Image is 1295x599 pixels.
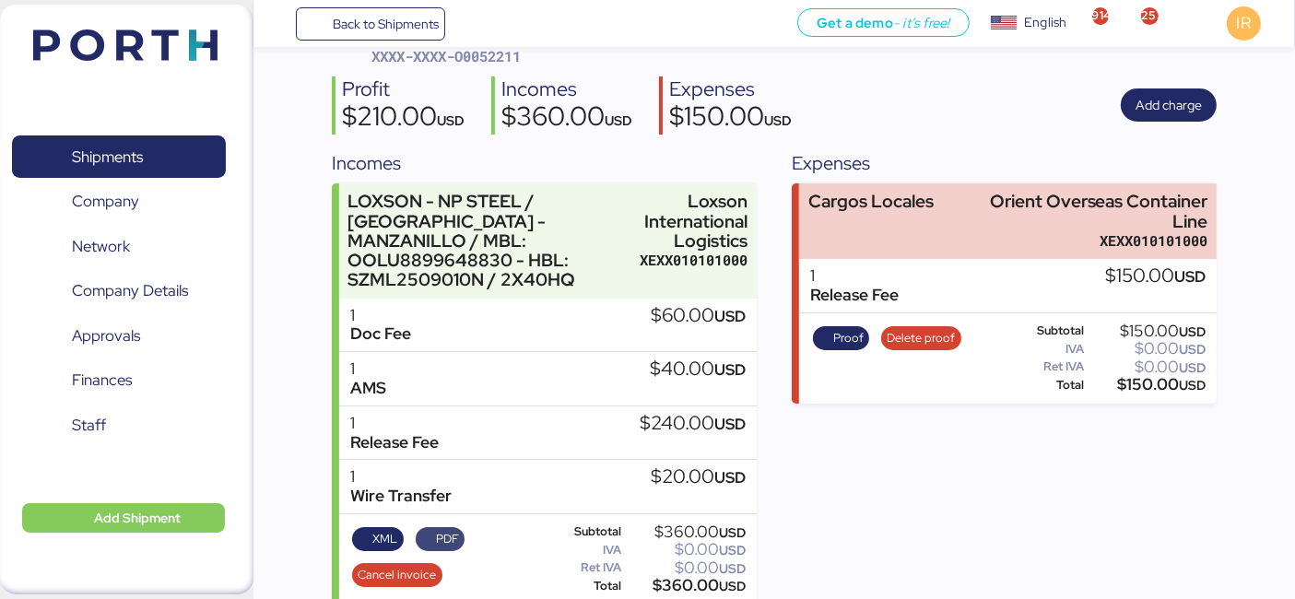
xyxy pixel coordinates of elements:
[72,412,106,439] span: Staff
[714,359,746,380] span: USD
[501,103,632,135] div: $360.00
[296,7,446,41] a: Back to Shipments
[72,277,188,304] span: Company Details
[1007,343,1084,356] div: IVA
[1179,377,1206,393] span: USD
[350,467,452,487] div: 1
[1136,94,1202,116] span: Add charge
[437,112,465,129] span: USD
[352,527,404,551] button: XML
[547,561,621,574] div: Ret IVA
[881,326,961,350] button: Delete proof
[350,379,386,398] div: AMS
[714,306,746,326] span: USD
[651,467,746,487] div: $20.00
[968,192,1207,230] div: Orient Overseas Container Line
[719,578,746,594] span: USD
[350,324,411,344] div: Doc Fee
[808,192,934,211] div: Cargos Locales
[605,112,632,129] span: USD
[640,251,748,270] div: XEXX010101000
[547,544,621,557] div: IVA
[416,527,465,551] button: PDF
[94,507,181,529] span: Add Shipment
[359,565,437,585] span: Cancel invoice
[1088,360,1207,374] div: $0.00
[371,47,521,65] span: XXXX-XXXX-O0052211
[12,135,226,178] a: Shipments
[1007,379,1084,392] div: Total
[1237,11,1251,35] span: IR
[669,103,792,135] div: $150.00
[342,103,465,135] div: $210.00
[547,580,621,593] div: Total
[12,359,226,402] a: Finances
[342,76,465,103] div: Profit
[625,579,746,593] div: $360.00
[547,525,621,538] div: Subtotal
[72,233,130,260] span: Network
[436,529,459,549] span: PDF
[625,561,746,575] div: $0.00
[1088,378,1207,392] div: $150.00
[888,328,956,348] span: Delete proof
[651,306,746,326] div: $60.00
[792,149,1217,177] div: Expenses
[1007,360,1084,373] div: Ret IVA
[640,192,748,250] div: Loxson International Logistics
[764,112,792,129] span: USD
[714,414,746,434] span: USD
[719,560,746,577] span: USD
[1088,342,1207,356] div: $0.00
[350,359,386,379] div: 1
[12,270,226,312] a: Company Details
[333,13,439,35] span: Back to Shipments
[12,404,226,446] a: Staff
[650,359,746,380] div: $40.00
[625,525,746,539] div: $360.00
[1121,88,1217,122] button: Add charge
[350,487,452,506] div: Wire Transfer
[640,414,746,434] div: $240.00
[1088,324,1207,338] div: $150.00
[719,542,746,558] span: USD
[72,144,143,170] span: Shipments
[1174,266,1206,287] span: USD
[12,314,226,357] a: Approvals
[72,323,140,349] span: Approvals
[833,328,864,348] span: Proof
[347,192,630,289] div: LOXSON - NP STEEL / [GEOGRAPHIC_DATA] - MANZANILLO / MBL: OOLU8899648830 - HBL: SZML2509010N / 2X...
[669,76,792,103] div: Expenses
[352,563,442,587] button: Cancel invoice
[714,467,746,487] span: USD
[350,414,439,433] div: 1
[968,231,1207,251] div: XEXX010101000
[373,529,398,549] span: XML
[350,306,411,325] div: 1
[719,524,746,541] span: USD
[12,225,226,267] a: Network
[810,286,899,305] div: Release Fee
[265,8,296,40] button: Menu
[1105,266,1206,287] div: $150.00
[501,76,632,103] div: Incomes
[1179,341,1206,358] span: USD
[1179,359,1206,376] span: USD
[1007,324,1084,337] div: Subtotal
[1024,13,1066,32] div: English
[625,543,746,557] div: $0.00
[22,503,225,533] button: Add Shipment
[1179,323,1206,340] span: USD
[72,188,139,215] span: Company
[332,149,757,177] div: Incomes
[813,326,870,350] button: Proof
[350,433,439,452] div: Release Fee
[12,181,226,223] a: Company
[72,367,132,393] span: Finances
[810,266,899,286] div: 1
